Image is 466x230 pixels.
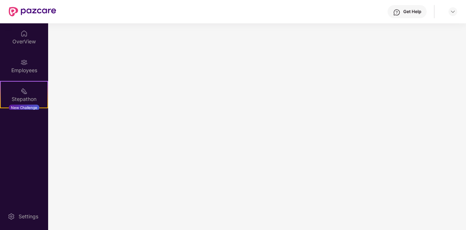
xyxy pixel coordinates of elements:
[9,105,39,110] div: New Challenge
[8,213,15,220] img: svg+xml;base64,PHN2ZyBpZD0iU2V0dGluZy0yMHgyMCIgeG1sbnM9Imh0dHA6Ly93d3cudzMub3JnLzIwMDAvc3ZnIiB3aW...
[20,30,28,37] img: svg+xml;base64,PHN2ZyBpZD0iSG9tZSIgeG1sbnM9Imh0dHA6Ly93d3cudzMub3JnLzIwMDAvc3ZnIiB3aWR0aD0iMjAiIG...
[450,9,456,15] img: svg+xml;base64,PHN2ZyBpZD0iRHJvcGRvd24tMzJ4MzIiIHhtbG5zPSJodHRwOi8vd3d3LnczLm9yZy8yMDAwL3N2ZyIgd2...
[16,213,40,220] div: Settings
[20,87,28,95] img: svg+xml;base64,PHN2ZyB4bWxucz0iaHR0cDovL3d3dy53My5vcmcvMjAwMC9zdmciIHdpZHRoPSIyMSIgaGVpZ2h0PSIyMC...
[403,9,421,15] div: Get Help
[9,7,56,16] img: New Pazcare Logo
[1,95,47,103] div: Stepathon
[393,9,400,16] img: svg+xml;base64,PHN2ZyBpZD0iSGVscC0zMngzMiIgeG1sbnM9Imh0dHA6Ly93d3cudzMub3JnLzIwMDAvc3ZnIiB3aWR0aD...
[20,59,28,66] img: svg+xml;base64,PHN2ZyBpZD0iRW1wbG95ZWVzIiB4bWxucz0iaHR0cDovL3d3dy53My5vcmcvMjAwMC9zdmciIHdpZHRoPS...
